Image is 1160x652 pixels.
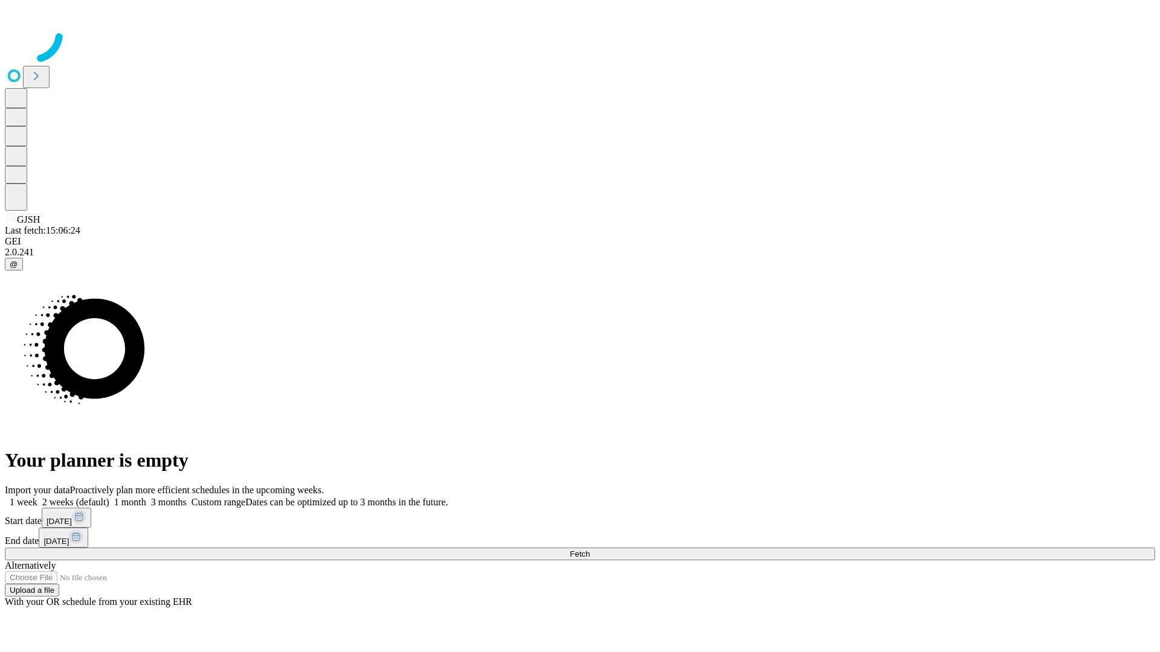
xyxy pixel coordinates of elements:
[5,528,1155,548] div: End date
[70,485,324,495] span: Proactively plan more efficient schedules in the upcoming weeks.
[570,549,590,558] span: Fetch
[5,247,1155,258] div: 2.0.241
[17,214,40,225] span: GJSH
[245,497,448,507] span: Dates can be optimized up to 3 months in the future.
[192,497,245,507] span: Custom range
[151,497,187,507] span: 3 months
[42,497,109,507] span: 2 weeks (default)
[39,528,88,548] button: [DATE]
[42,508,91,528] button: [DATE]
[43,537,69,546] span: [DATE]
[5,584,59,596] button: Upload a file
[5,258,23,270] button: @
[5,485,70,495] span: Import your data
[10,497,37,507] span: 1 week
[5,596,192,607] span: With your OR schedule from your existing EHR
[5,236,1155,247] div: GEI
[5,225,80,235] span: Last fetch: 15:06:24
[5,449,1155,471] h1: Your planner is empty
[10,260,18,269] span: @
[114,497,146,507] span: 1 month
[5,560,56,570] span: Alternatively
[47,517,72,526] span: [DATE]
[5,508,1155,528] div: Start date
[5,548,1155,560] button: Fetch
